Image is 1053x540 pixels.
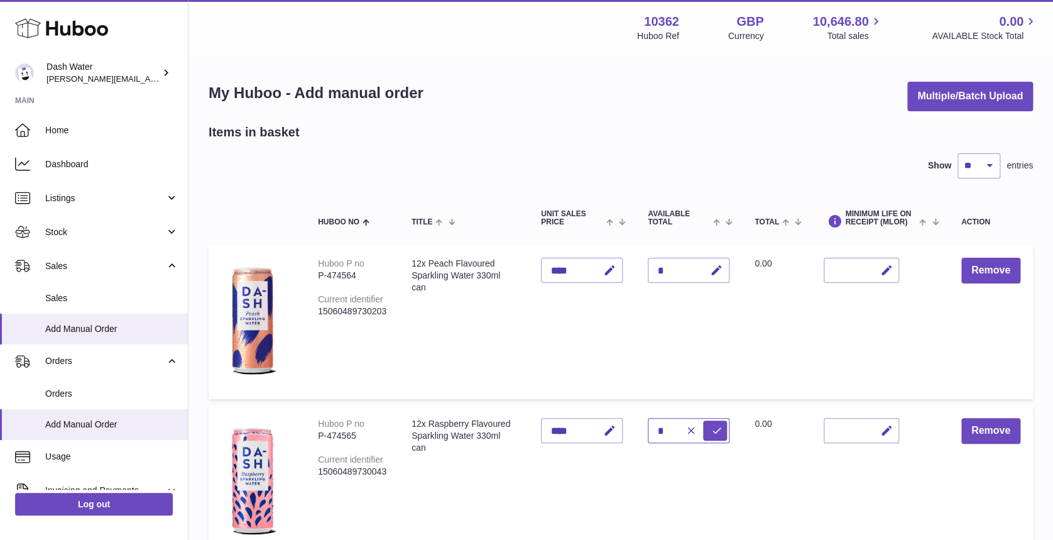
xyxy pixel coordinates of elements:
span: Usage [45,451,178,463]
span: 10,646.80 [812,13,868,30]
span: Orders [45,388,178,400]
img: 12x Peach Flavoured Sparkling Water 330ml can [221,258,284,383]
h2: Items in basket [209,124,300,141]
button: Remove [961,418,1020,444]
span: AVAILABLE Stock Total [932,30,1038,42]
span: entries [1007,160,1033,172]
div: Current identifier [318,455,383,465]
div: 15060489730043 [318,466,386,478]
h1: My Huboo - Add manual order [209,83,423,103]
img: james@dash-water.com [15,63,34,82]
strong: GBP [736,13,763,30]
span: Title [412,218,432,226]
div: Current identifier [318,294,383,304]
span: Total [755,218,779,226]
span: Sales [45,292,178,304]
span: [PERSON_NAME][EMAIL_ADDRESS][DOMAIN_NAME] [46,74,252,84]
div: Huboo Ref [637,30,679,42]
div: Action [961,218,1020,226]
div: P-474565 [318,430,386,442]
button: Remove [961,258,1020,284]
div: 15060489730203 [318,306,386,317]
span: Add Manual Order [45,419,178,431]
span: Stock [45,226,165,238]
a: 10,646.80 Total sales [812,13,883,42]
strong: 10362 [644,13,679,30]
div: Huboo P no [318,258,364,268]
span: 0.00 [755,419,772,429]
span: Home [45,124,178,136]
span: Invoicing and Payments [45,485,165,497]
div: Dash Water [46,61,160,85]
span: 0.00 [999,13,1023,30]
td: 12x Peach Flavoured Sparkling Water 330ml can [399,245,528,399]
label: Show [928,160,951,172]
span: Sales [45,260,165,272]
span: Dashboard [45,158,178,170]
span: Add Manual Order [45,323,178,335]
div: P-474564 [318,270,386,282]
span: Orders [45,355,165,367]
span: AVAILABLE Total [648,210,710,226]
span: Unit Sales Price [541,210,603,226]
a: 0.00 AVAILABLE Stock Total [932,13,1038,42]
a: Log out [15,493,173,515]
span: Minimum Life On Receipt (MLOR) [845,210,916,226]
button: Multiple/Batch Upload [907,82,1033,111]
div: Currency [728,30,764,42]
span: Total sales [827,30,883,42]
div: Huboo P no [318,419,364,429]
span: Huboo no [318,218,359,226]
span: Listings [45,192,165,204]
span: 0.00 [755,258,772,268]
